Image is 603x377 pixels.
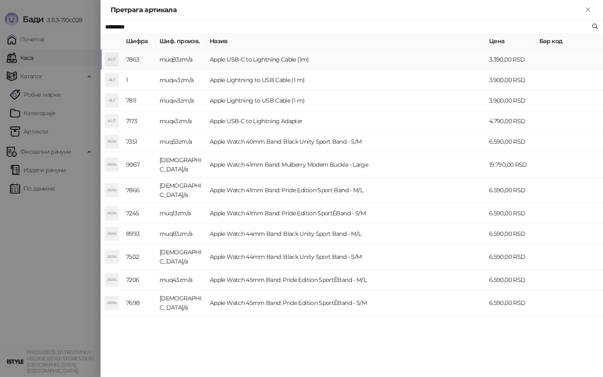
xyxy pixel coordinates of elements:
[123,152,156,178] td: 9067
[486,224,536,244] td: 6.590,00 RSD
[206,203,486,224] td: Apple Watch 41mm Band: Pride Edition SportÊBand - S/M
[206,90,486,111] td: Apple Lightning to USB Cable (1 m)
[206,70,486,90] td: Apple Lightning to USB Cable (1 m)
[123,178,156,203] td: 7866
[156,244,206,270] td: [DEMOGRAPHIC_DATA]/a
[156,316,206,341] td: [DEMOGRAPHIC_DATA]/a
[206,316,486,341] td: Apple Watch 45mm Nike Band: Blue Flame Nike Sport Band - M/L
[206,132,486,152] td: Apple Watch 40mm Band: Black Unity Sport Band - S/M
[105,73,119,87] div: ALT
[486,178,536,203] td: 6.590,00 RSD
[105,94,119,107] div: ALT
[486,203,536,224] td: 6.590,00 RSD
[123,203,156,224] td: 7245
[123,33,156,49] th: Шифра
[105,227,119,240] div: AW4
[583,5,593,15] button: Close
[123,316,156,341] td: 7663
[105,296,119,310] div: AW4
[123,132,156,152] td: 7351
[156,203,206,224] td: muq13zm/a
[105,158,119,171] div: AW4
[105,250,119,263] div: AW4
[123,244,156,270] td: 7502
[206,49,486,70] td: Apple USB-C to Lightning Cable (1m)
[123,49,156,70] td: 7863
[486,111,536,132] td: 4.790,00 RSD
[206,178,486,203] td: Apple Watch 41mm Band: Pride Edition Sport Band - M/L
[206,244,486,270] td: Apple Watch 44mm Band: Black Unity Sport Band - S/M
[123,290,156,316] td: 7698
[123,224,156,244] td: 8993
[206,290,486,316] td: Apple Watch 45mm Band: Pride Edition SportÊBand - S/M
[156,33,206,49] th: Шиф. произв.
[486,132,536,152] td: 6.590,00 RSD
[206,152,486,178] td: Apple Watch 41mm Band: Mulberry Modern Buckle - Large
[123,70,156,90] td: 1
[486,70,536,90] td: 3.900,00 RSD
[156,290,206,316] td: [DEMOGRAPHIC_DATA]/a
[105,207,119,220] div: AW4
[486,152,536,178] td: 19.790,00 RSD
[486,316,536,341] td: 6.590,00 RSD
[105,183,119,197] div: AW4
[156,270,206,290] td: muq43zm/a
[105,273,119,287] div: AW4
[206,224,486,244] td: Apple Watch 44mm Band: Black Unity Sport Band - M/L
[111,5,583,15] div: Претрага артикала
[105,53,119,66] div: AUT
[156,178,206,203] td: [DEMOGRAPHIC_DATA]/a
[206,270,486,290] td: Apple Watch 45mm Band: Pride Edition SportÊBand - M/L
[486,290,536,316] td: 6.590,00 RSD
[105,135,119,148] div: AW4
[206,111,486,132] td: Apple USB-C to Lightning Adapter
[486,90,536,111] td: 3.900,00 RSD
[156,49,206,70] td: muq93zm/a
[536,33,603,49] th: Бар код
[156,152,206,178] td: [DEMOGRAPHIC_DATA]/a
[156,111,206,132] td: muqx3zm/a
[156,132,206,152] td: muq53zm/a
[156,70,206,90] td: muqw3zm/a
[486,49,536,70] td: 3.390,00 RSD
[123,270,156,290] td: 7206
[123,111,156,132] td: 7173
[486,270,536,290] td: 6.590,00 RSD
[105,114,119,128] div: AUT
[486,244,536,270] td: 6.590,00 RSD
[156,224,206,244] td: muq83zm/a
[206,33,486,49] th: Назив
[123,90,156,111] td: 7811
[156,90,206,111] td: muqw3zm/a
[486,33,536,49] th: Цена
